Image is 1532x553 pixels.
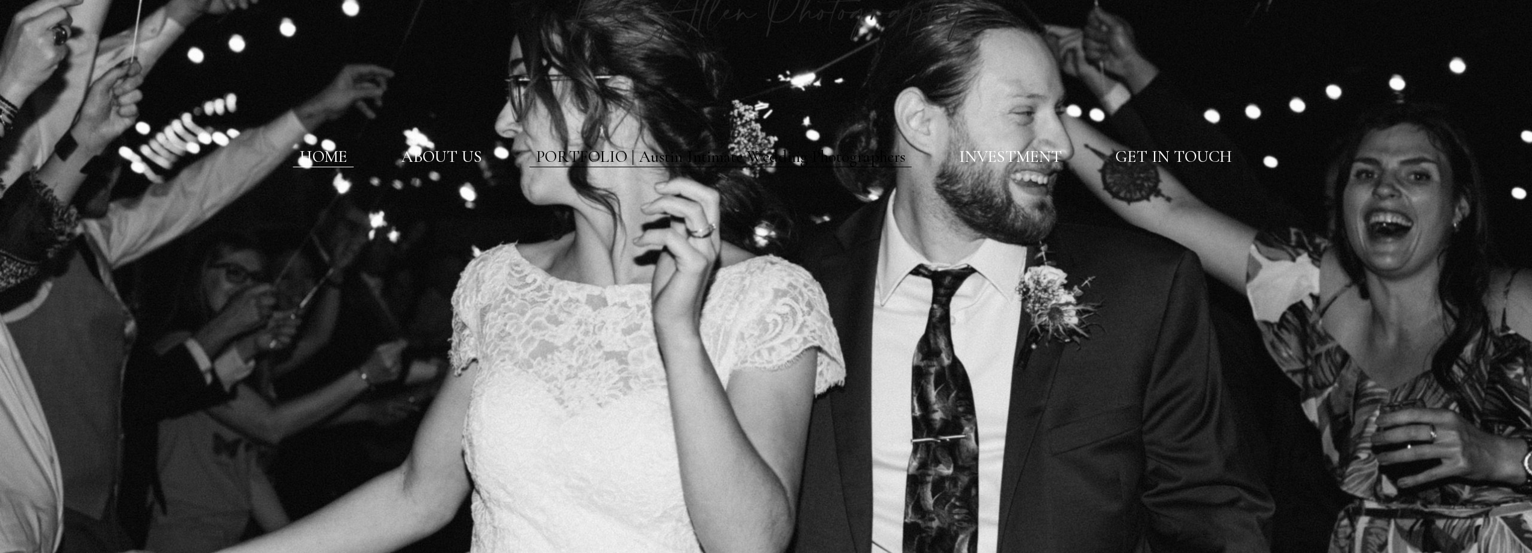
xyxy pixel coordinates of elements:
a: INVESTMENT [959,147,1062,167]
a: GET IN TOUCH [1115,147,1232,167]
a: ABOUT US [401,147,482,167]
a: PORTFOLIO | Austin Intimate Wedding Photographers [536,147,905,167]
a: HOME [300,147,347,167]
